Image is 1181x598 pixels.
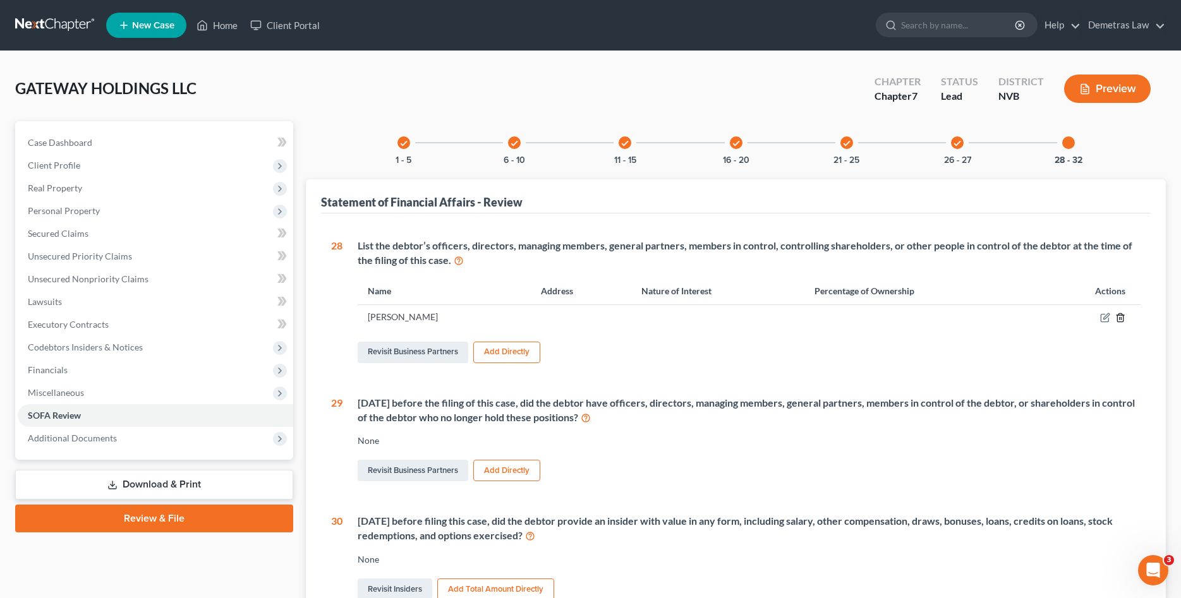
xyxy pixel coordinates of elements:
[912,90,918,102] span: 7
[18,404,293,427] a: SOFA Review
[331,396,342,484] div: 29
[531,277,631,304] th: Address
[1064,75,1151,103] button: Preview
[28,319,109,330] span: Executory Contracts
[358,396,1141,425] div: [DATE] before the filing of this case, did the debtor have officers, directors, managing members,...
[399,139,408,148] i: check
[944,156,971,165] button: 26 - 27
[358,277,531,304] th: Name
[18,313,293,336] a: Executory Contracts
[18,290,293,313] a: Lawsuits
[804,277,1034,304] th: Percentage of Ownership
[1138,555,1168,585] iframe: Intercom live chat
[510,139,519,148] i: check
[15,505,293,532] a: Review & File
[28,182,82,193] span: Real Property
[28,160,80,170] span: Client Profile
[875,89,921,104] div: Chapter
[953,139,962,148] i: check
[631,277,804,304] th: Nature of Interest
[28,364,68,375] span: Financials
[358,305,531,329] td: [PERSON_NAME]
[18,268,293,290] a: Unsecured Nonpriority Claims
[28,296,62,307] span: Lawsuits
[358,460,468,481] a: Revisit Business Partners
[723,156,749,165] button: 16 - 20
[1038,14,1081,37] a: Help
[941,75,978,89] div: Status
[15,470,293,499] a: Download & Print
[15,79,197,97] span: GATEWAY HOLDINGS LLC
[1034,277,1141,304] th: Actions
[28,228,88,239] span: Secured Claims
[190,14,244,37] a: Home
[473,342,540,363] button: Add Directly
[621,139,629,148] i: check
[358,342,468,363] a: Revisit Business Partners
[28,137,92,148] span: Case Dashboard
[28,410,81,421] span: SOFA Review
[321,194,523,210] div: Statement of Financial Affairs - Review
[998,75,1044,89] div: District
[732,139,741,148] i: check
[18,222,293,245] a: Secured Claims
[504,156,525,165] button: 6 - 10
[28,273,148,284] span: Unsecured Nonpriority Claims
[358,239,1141,268] div: List the debtor’s officers, directors, managing members, general partners, members in control, co...
[1055,156,1082,165] button: 28 - 32
[132,21,174,30] span: New Case
[358,553,1141,566] div: None
[901,13,1017,37] input: Search by name...
[833,156,859,165] button: 21 - 25
[18,131,293,154] a: Case Dashboard
[1082,14,1165,37] a: Demetras Law
[28,251,132,261] span: Unsecured Priority Claims
[941,89,978,104] div: Lead
[28,433,117,443] span: Additional Documents
[28,387,84,398] span: Miscellaneous
[842,139,851,148] i: check
[358,434,1141,447] div: None
[28,342,143,352] span: Codebtors Insiders & Notices
[331,239,342,366] div: 28
[244,14,326,37] a: Client Portal
[875,75,921,89] div: Chapter
[358,514,1141,543] div: [DATE] before filing this case, did the debtor provide an insider with value in any form, includi...
[396,156,411,165] button: 1 - 5
[998,89,1044,104] div: NVB
[18,245,293,268] a: Unsecured Priority Claims
[28,205,100,216] span: Personal Property
[1164,555,1174,565] span: 3
[473,460,540,481] button: Add Directly
[614,156,636,165] button: 11 - 15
